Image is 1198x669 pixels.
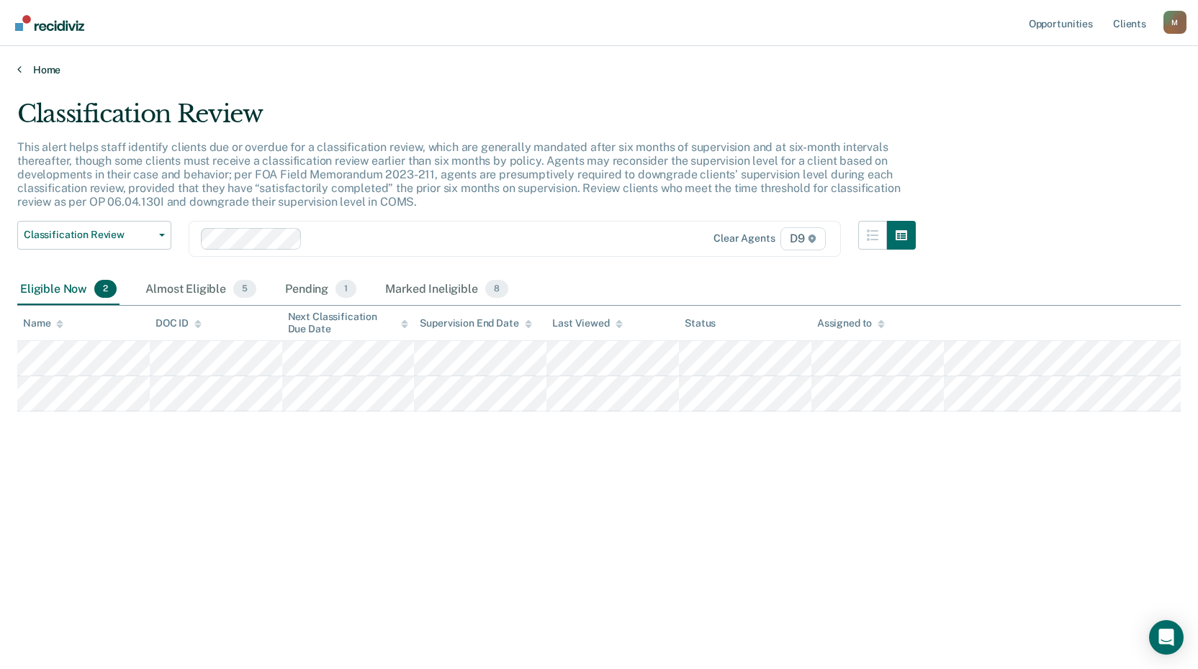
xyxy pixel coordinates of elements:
div: Almost Eligible5 [143,274,259,306]
div: M [1163,11,1186,34]
a: Home [17,63,1181,76]
div: Assigned to [817,317,885,329]
div: Open Intercom Messenger [1149,620,1184,655]
div: DOC ID [156,317,202,329]
span: 8 [485,280,508,299]
div: Name [23,317,63,329]
div: Classification Review [17,99,916,140]
button: Classification Review [17,221,171,250]
div: Pending1 [282,274,359,306]
div: Status [685,317,716,329]
div: Marked Ineligible8 [382,274,511,306]
p: This alert helps staff identify clients due or overdue for a classification review, which are gen... [17,140,900,209]
span: D9 [780,227,826,250]
div: Last Viewed [552,317,622,329]
button: Profile dropdown button [1163,11,1186,34]
span: 5 [233,280,256,299]
span: 2 [94,280,117,299]
div: Next Classification Due Date [288,311,409,335]
div: Eligible Now2 [17,274,120,306]
span: Classification Review [24,229,153,241]
span: 1 [335,280,356,299]
img: Recidiviz [15,15,84,31]
div: Supervision End Date [420,317,531,329]
div: Clear agents [713,232,775,245]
